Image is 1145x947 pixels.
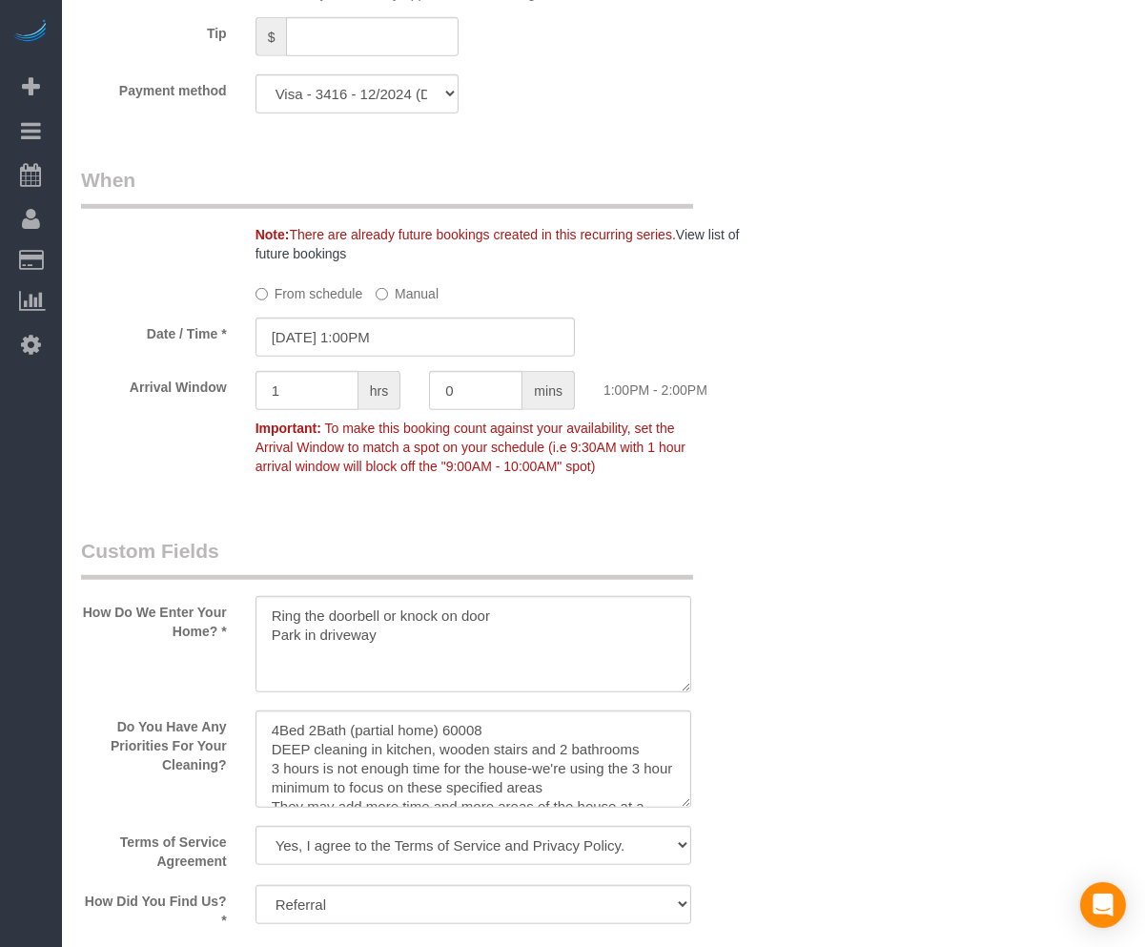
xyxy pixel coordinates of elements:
legend: Custom Fields [81,537,693,580]
label: How Do We Enter Your Home? * [67,596,241,641]
strong: Note: [256,227,290,242]
span: mins [522,371,575,410]
label: Arrival Window [67,371,241,397]
label: Manual [376,278,439,303]
label: Payment method [67,74,241,100]
div: There are already future bookings created in this recurring series. [241,225,764,263]
input: MM/DD/YYYY HH:MM [256,318,575,357]
span: $ [256,17,287,56]
span: To make this booking count against your availability, set the Arrival Window to match a spot on y... [256,421,685,474]
legend: When [81,166,693,209]
input: From schedule [256,288,268,300]
label: Do You Have Any Priorities For Your Cleaning? [67,710,241,774]
strong: Important: [256,421,321,436]
a: View list of future bookings [256,227,740,261]
img: Automaid Logo [11,19,50,46]
label: How Did You Find Us? * [67,885,241,930]
label: Terms of Service Agreement [67,826,241,871]
label: Date / Time * [67,318,241,343]
div: 1:00PM - 2:00PM [589,371,764,400]
label: From schedule [256,278,363,303]
div: Open Intercom Messenger [1080,882,1126,928]
span: hrs [358,371,400,410]
label: Tip [67,17,241,43]
input: Manual [376,288,388,300]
